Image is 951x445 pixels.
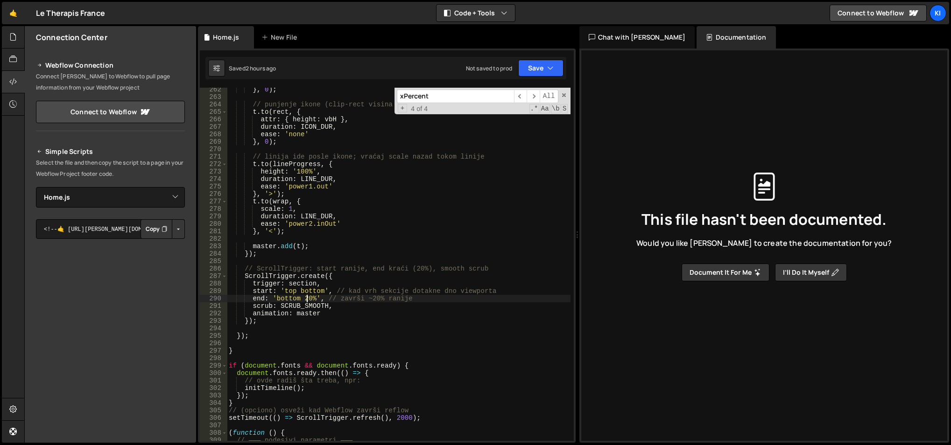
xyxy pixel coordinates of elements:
[200,93,227,101] div: 263
[200,265,227,272] div: 286
[775,264,847,281] button: I’ll do it myself
[200,243,227,250] div: 283
[466,64,513,72] div: Not saved to prod
[636,238,892,248] span: Would you like [PERSON_NAME] to create the documentation for you?
[200,220,227,228] div: 280
[540,90,558,103] span: Alt-Enter
[36,219,185,239] textarea: <!--🤙 [URL][PERSON_NAME][DOMAIN_NAME]> <script>document.addEventListener("DOMContentLoaded", func...
[200,362,227,369] div: 299
[398,104,408,112] span: Toggle Replace mode
[200,205,227,213] div: 278
[200,422,227,429] div: 307
[213,33,239,42] div: Home.js
[2,2,25,24] a: 🤙
[200,392,227,399] div: 303
[514,90,527,103] span: ​
[830,5,927,21] a: Connect to Webflow
[200,340,227,347] div: 296
[527,90,540,103] span: ​
[200,190,227,198] div: 276
[529,104,539,113] span: RegExp Search
[697,26,775,49] div: Documentation
[200,108,227,116] div: 265
[200,332,227,340] div: 295
[36,60,185,71] h2: Webflow Connection
[200,429,227,437] div: 308
[141,219,172,239] button: Copy
[200,414,227,422] div: 306
[562,104,568,113] span: Search In Selection
[200,213,227,220] div: 279
[141,219,185,239] div: Button group with nested dropdown
[437,5,515,21] button: Code + Tools
[200,123,227,131] div: 267
[200,235,227,243] div: 282
[200,377,227,384] div: 301
[200,355,227,362] div: 298
[36,146,185,157] h2: Simple Scripts
[246,64,276,72] div: 2 hours ago
[261,33,301,42] div: New File
[200,280,227,287] div: 288
[200,302,227,310] div: 291
[36,32,107,42] h2: Connection Center
[551,104,561,113] span: Whole Word Search
[682,264,769,281] button: Document it for me
[36,7,105,19] div: Le Therapis France
[200,437,227,444] div: 309
[200,131,227,138] div: 268
[200,138,227,146] div: 269
[200,116,227,123] div: 266
[200,168,227,175] div: 273
[200,153,227,160] div: 271
[200,384,227,392] div: 302
[200,146,227,153] div: 270
[407,105,431,112] span: 4 of 4
[200,369,227,377] div: 300
[200,183,227,190] div: 275
[200,228,227,235] div: 281
[200,295,227,302] div: 290
[36,71,185,93] p: Connect [PERSON_NAME] to Webflow to pull page information from your Webflow project
[200,399,227,407] div: 304
[200,272,227,280] div: 287
[229,64,276,72] div: Saved
[200,250,227,257] div: 284
[200,257,227,265] div: 285
[200,160,227,168] div: 272
[200,325,227,332] div: 294
[200,287,227,295] div: 289
[518,60,564,76] button: Save
[579,26,695,49] div: Chat with [PERSON_NAME]
[540,104,550,113] span: CaseSensitive Search
[200,175,227,183] div: 274
[200,407,227,414] div: 305
[36,101,185,123] a: Connect to Webflow
[36,157,185,180] p: Select the file and then copy the script to a page in your Webflow Project footer code.
[200,317,227,325] div: 293
[397,90,514,103] input: Search for
[36,254,186,338] iframe: YouTube video player
[200,310,227,317] div: 292
[200,86,227,93] div: 262
[641,212,887,227] span: This file hasn't been documented.
[200,198,227,205] div: 277
[36,344,186,428] iframe: YouTube video player
[930,5,946,21] a: Ki
[200,347,227,355] div: 297
[200,101,227,108] div: 264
